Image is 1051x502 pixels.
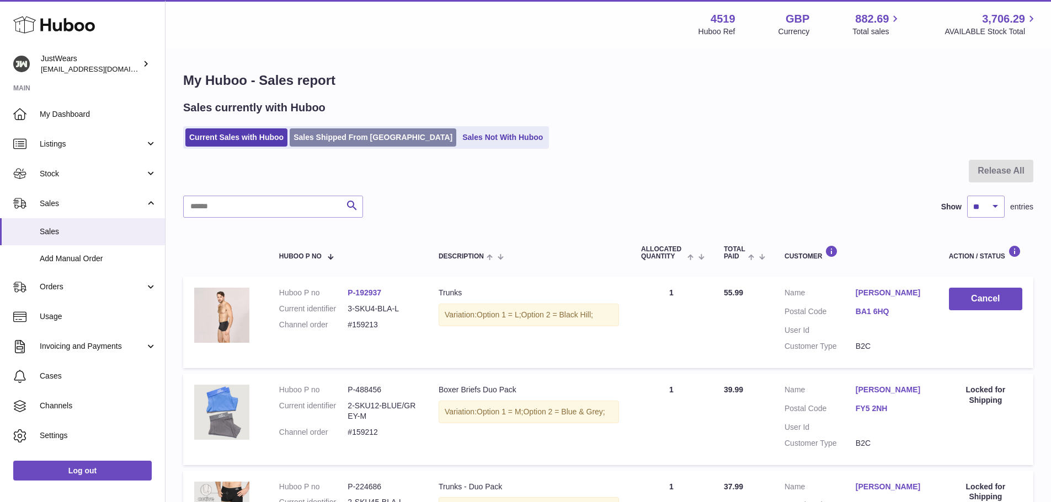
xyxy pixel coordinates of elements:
[41,64,162,73] span: [EMAIL_ADDRESS][DOMAIN_NAME]
[724,482,743,491] span: 37.99
[40,139,145,149] span: Listings
[290,128,456,147] a: Sales Shipped From [GEOGRAPHIC_DATA]
[13,56,30,72] img: internalAdmin-4519@internal.huboo.com
[40,198,145,209] span: Sales
[458,128,547,147] a: Sales Not With Huboo
[40,253,157,264] span: Add Manual Order
[40,282,145,292] span: Orders
[630,374,713,465] td: 1
[724,288,743,297] span: 55.99
[785,341,856,352] dt: Customer Type
[279,385,348,395] dt: Huboo P no
[279,482,348,492] dt: Huboo P no
[785,403,856,417] dt: Postal Code
[477,310,521,319] span: Option 1 = L;
[856,482,927,492] a: [PERSON_NAME]
[523,407,605,416] span: Option 2 = Blue & Grey;
[439,288,619,298] div: Trunks
[40,430,157,441] span: Settings
[785,438,856,449] dt: Customer Type
[348,401,417,422] dd: 2-SKU12-BLUE/GREY-M
[439,482,619,492] div: Trunks - Duo Pack
[279,401,348,422] dt: Current identifier
[711,12,735,26] strong: 4519
[852,12,901,37] a: 882.69 Total sales
[439,304,619,326] div: Variation:
[778,26,810,37] div: Currency
[949,288,1022,310] button: Cancel
[348,385,417,395] dd: P-488456
[856,288,927,298] a: [PERSON_NAME]
[949,385,1022,406] div: Locked for Shipping
[785,306,856,320] dt: Postal Code
[477,407,523,416] span: Option 1 = M;
[785,245,927,260] div: Customer
[183,100,326,115] h2: Sales currently with Huboo
[641,246,685,260] span: ALLOCATED Quantity
[279,253,322,260] span: Huboo P no
[856,438,927,449] dd: B2C
[13,461,152,481] a: Log out
[724,385,743,394] span: 39.99
[40,401,157,411] span: Channels
[279,304,348,314] dt: Current identifier
[949,245,1022,260] div: Action / Status
[194,385,249,440] img: 45191661907806.jpg
[40,109,157,120] span: My Dashboard
[348,427,417,438] dd: #159212
[945,26,1038,37] span: AVAILABLE Stock Total
[41,53,140,74] div: JustWears
[348,304,417,314] dd: 3-SKU4-BLA-L
[279,427,348,438] dt: Channel order
[439,385,619,395] div: Boxer Briefs Duo Pack
[439,253,484,260] span: Description
[521,310,593,319] span: Option 2 = Black Hill;
[279,320,348,330] dt: Channel order
[279,288,348,298] dt: Huboo P no
[982,12,1025,26] span: 3,706.29
[348,482,417,492] dd: P-224686
[785,482,856,495] dt: Name
[183,72,1033,89] h1: My Huboo - Sales report
[185,128,287,147] a: Current Sales with Huboo
[856,385,927,395] a: [PERSON_NAME]
[698,26,735,37] div: Huboo Ref
[785,325,856,336] dt: User Id
[941,202,962,212] label: Show
[856,403,927,414] a: FY5 2NH
[348,320,417,330] dd: #159213
[856,306,927,317] a: BA1 6HQ
[40,169,145,179] span: Stock
[786,12,809,26] strong: GBP
[439,401,619,423] div: Variation:
[40,226,157,237] span: Sales
[856,341,927,352] dd: B2C
[852,26,901,37] span: Total sales
[855,12,889,26] span: 882.69
[194,288,249,343] img: 45191626282317.jpg
[1010,202,1033,212] span: entries
[785,422,856,433] dt: User Id
[724,246,745,260] span: Total paid
[630,277,713,368] td: 1
[945,12,1038,37] a: 3,706.29 AVAILABLE Stock Total
[785,385,856,398] dt: Name
[348,288,381,297] a: P-192937
[40,311,157,322] span: Usage
[785,288,856,301] dt: Name
[40,341,145,352] span: Invoicing and Payments
[40,371,157,381] span: Cases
